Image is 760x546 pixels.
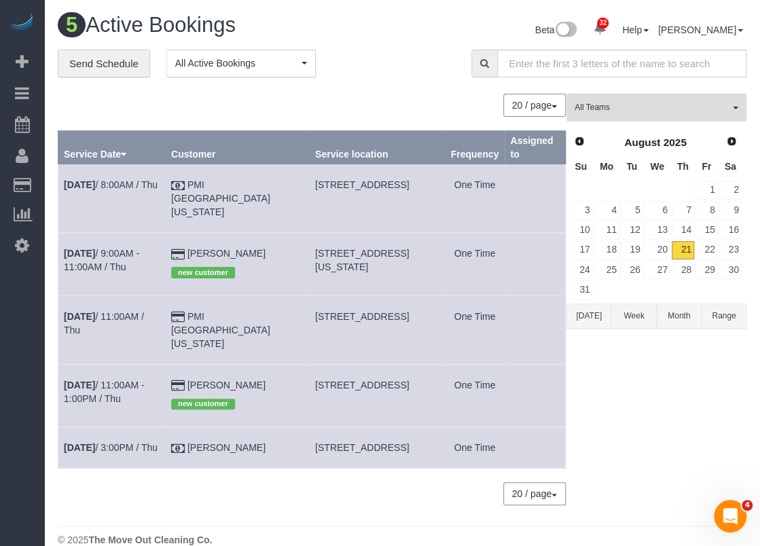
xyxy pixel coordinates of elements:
[574,136,585,147] span: Prev
[58,295,166,364] td: Schedule date
[611,304,656,329] button: Week
[594,261,619,279] a: 25
[594,241,619,259] a: 18
[171,381,185,390] i: Credit Card Payment
[58,14,392,37] h1: Active Bookings
[171,181,185,191] i: Check Payment
[58,364,166,426] td: Schedule date
[554,22,577,39] img: New interface
[445,164,505,233] td: Frequency
[8,14,35,33] img: Automaid Logo
[504,482,566,505] nav: Pagination navigation
[566,94,746,122] button: All Teams
[171,399,235,409] span: new customer
[503,482,566,505] button: 20 / page
[644,221,670,239] a: 13
[569,201,592,219] a: 3
[187,248,266,259] a: [PERSON_NAME]
[315,311,409,322] span: [STREET_ADDRESS]
[315,380,409,390] span: [STREET_ADDRESS]
[569,280,592,299] a: 31
[695,181,718,200] a: 1
[505,427,566,469] td: Assigned to
[569,241,592,259] a: 17
[505,364,566,426] td: Assigned to
[315,248,409,272] span: [STREET_ADDRESS][US_STATE]
[165,233,309,295] td: Customer
[569,221,592,239] a: 10
[566,94,746,115] ol: All Teams
[597,18,609,29] span: 32
[695,221,718,239] a: 15
[672,241,694,259] a: 21
[719,221,742,239] a: 16
[742,500,753,511] span: 4
[658,24,743,35] a: [PERSON_NAME]
[315,442,409,453] span: [STREET_ADDRESS]
[58,427,166,469] td: Schedule date
[171,312,185,322] i: Credit Card Payment
[650,161,664,172] span: Wednesday
[672,261,694,279] a: 28
[505,295,566,364] td: Assigned to
[695,241,718,259] a: 22
[445,295,505,364] td: Frequency
[64,380,145,404] a: [DATE]/ 11:00AM - 1:00PM / Thu
[64,311,95,322] b: [DATE]
[64,248,139,272] a: [DATE]/ 9:00AM - 11:00AM / Thu
[719,241,742,259] a: 23
[663,136,686,148] span: 2025
[621,261,643,279] a: 26
[672,201,694,219] a: 7
[171,444,185,454] i: Check Payment
[677,161,689,172] span: Thursday
[58,131,166,164] th: Service Date
[535,24,577,35] a: Beta
[725,161,736,172] span: Saturday
[88,534,212,545] strong: The Move Out Cleaning Co.
[575,102,729,113] span: All Teams
[719,201,742,219] a: 9
[644,261,670,279] a: 27
[309,295,445,364] td: Service location
[58,50,150,78] a: Send Schedule
[64,442,95,453] b: [DATE]
[171,179,270,217] a: PMI [GEOGRAPHIC_DATA][US_STATE]
[600,161,613,172] span: Monday
[714,500,746,532] iframe: Intercom live chat
[64,248,95,259] b: [DATE]
[64,179,158,190] a: [DATE]/ 8:00AM / Thu
[719,261,742,279] a: 30
[309,233,445,295] td: Service location
[505,131,566,164] th: Assigned to
[187,442,266,453] a: [PERSON_NAME]
[594,221,619,239] a: 11
[445,131,505,164] th: Frequency
[505,164,566,233] td: Assigned to
[64,442,158,453] a: [DATE]/ 3:00PM / Thu
[719,181,742,200] a: 2
[726,136,737,147] span: Next
[586,14,613,43] a: 32
[505,233,566,295] td: Assigned to
[175,56,298,70] span: All Active Bookings
[64,311,144,335] a: [DATE]/ 11:00AM / Thu
[309,131,445,164] th: Service location
[695,261,718,279] a: 29
[672,221,694,239] a: 14
[58,164,166,233] td: Schedule date
[165,164,309,233] td: Customer
[503,94,566,117] button: 20 / page
[575,161,587,172] span: Sunday
[64,380,95,390] b: [DATE]
[702,161,711,172] span: Friday
[187,380,266,390] a: [PERSON_NAME]
[309,164,445,233] td: Service location
[166,50,316,77] button: All Active Bookings
[570,132,589,151] a: Prev
[695,201,718,219] a: 8
[445,427,505,469] td: Frequency
[165,131,309,164] th: Customer
[171,250,185,259] i: Credit Card Payment
[622,24,649,35] a: Help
